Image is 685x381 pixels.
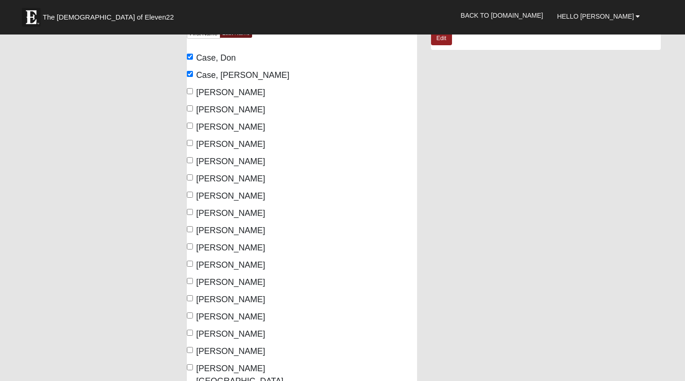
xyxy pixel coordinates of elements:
[196,53,236,62] span: Case, Don
[196,139,265,149] span: [PERSON_NAME]
[187,261,193,267] input: [PERSON_NAME]
[187,123,193,129] input: [PERSON_NAME]
[187,278,193,284] input: [PERSON_NAME]
[187,312,193,319] input: [PERSON_NAME]
[550,5,647,28] a: Hello [PERSON_NAME]
[187,192,193,198] input: [PERSON_NAME]
[187,54,193,60] input: Case, Don
[431,32,452,45] a: Edit
[196,243,265,252] span: [PERSON_NAME]
[187,226,193,232] input: [PERSON_NAME]
[557,13,634,20] span: Hello [PERSON_NAME]
[187,105,193,111] input: [PERSON_NAME]
[196,329,265,339] span: [PERSON_NAME]
[17,3,204,27] a: The [DEMOGRAPHIC_DATA] of Eleven22
[196,208,265,218] span: [PERSON_NAME]
[187,157,193,163] input: [PERSON_NAME]
[187,140,193,146] input: [PERSON_NAME]
[187,88,193,94] input: [PERSON_NAME]
[187,174,193,180] input: [PERSON_NAME]
[187,209,193,215] input: [PERSON_NAME]
[454,4,550,27] a: Back to [DOMAIN_NAME]
[196,260,265,270] span: [PERSON_NAME]
[196,277,265,287] span: [PERSON_NAME]
[187,347,193,353] input: [PERSON_NAME]
[187,330,193,336] input: [PERSON_NAME]
[196,70,289,80] span: Case, [PERSON_NAME]
[196,226,265,235] span: [PERSON_NAME]
[196,122,265,132] span: [PERSON_NAME]
[196,88,265,97] span: [PERSON_NAME]
[187,295,193,301] input: [PERSON_NAME]
[196,174,265,183] span: [PERSON_NAME]
[196,312,265,321] span: [PERSON_NAME]
[22,8,41,27] img: Eleven22 logo
[196,346,265,356] span: [PERSON_NAME]
[196,191,265,201] span: [PERSON_NAME]
[196,295,265,304] span: [PERSON_NAME]
[187,243,193,249] input: [PERSON_NAME]
[43,13,174,22] span: The [DEMOGRAPHIC_DATA] of Eleven22
[187,71,193,77] input: Case, [PERSON_NAME]
[196,105,265,114] span: [PERSON_NAME]
[196,157,265,166] span: [PERSON_NAME]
